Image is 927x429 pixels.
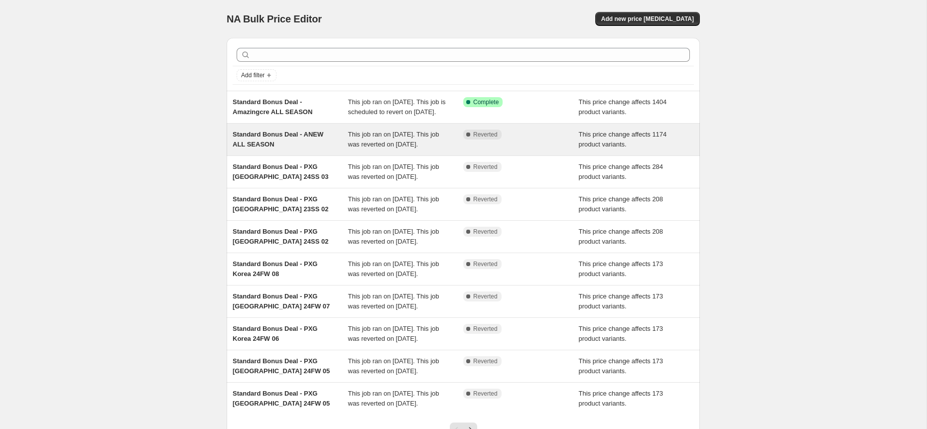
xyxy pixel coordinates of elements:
span: Reverted [473,325,498,333]
button: Add filter [237,69,276,81]
span: This job ran on [DATE]. This job was reverted on [DATE]. [348,357,439,375]
span: Reverted [473,131,498,139]
span: Reverted [473,163,498,171]
span: Standard Bonus Deal - PXG [GEOGRAPHIC_DATA] 24FW 05 [233,357,330,375]
span: Add new price [MEDICAL_DATA] [601,15,694,23]
span: This price change affects 1404 product variants. [579,98,667,116]
span: Reverted [473,357,498,365]
span: This job ran on [DATE]. This job was reverted on [DATE]. [348,390,439,407]
span: Add filter [241,71,265,79]
span: This price change affects 284 product variants. [579,163,663,180]
span: This job ran on [DATE]. This job was reverted on [DATE]. [348,325,439,342]
button: Add new price [MEDICAL_DATA] [595,12,700,26]
span: Standard Bonus Deal - PXG [GEOGRAPHIC_DATA] 24SS 03 [233,163,328,180]
span: This job ran on [DATE]. This job was reverted on [DATE]. [348,292,439,310]
span: This price change affects 173 product variants. [579,390,663,407]
span: Complete [473,98,499,106]
span: Standard Bonus Deal - ANEW ALL SEASON [233,131,323,148]
span: This price change affects 173 product variants. [579,292,663,310]
span: This price change affects 173 product variants. [579,325,663,342]
span: Reverted [473,292,498,300]
span: Standard Bonus Deal - PXG Korea 24FW 08 [233,260,317,278]
span: This price change affects 173 product variants. [579,260,663,278]
span: This job ran on [DATE]. This job was reverted on [DATE]. [348,163,439,180]
span: Reverted [473,260,498,268]
span: Standard Bonus Deal - PXG Korea 24FW 06 [233,325,317,342]
span: Standard Bonus Deal - Amazingcre ALL SEASON [233,98,312,116]
span: Reverted [473,228,498,236]
span: Standard Bonus Deal - PXG [GEOGRAPHIC_DATA] 24FW 05 [233,390,330,407]
span: Standard Bonus Deal - PXG [GEOGRAPHIC_DATA] 23SS 02 [233,195,328,213]
span: This job ran on [DATE]. This job was reverted on [DATE]. [348,228,439,245]
span: This price change affects 173 product variants. [579,357,663,375]
span: Standard Bonus Deal - PXG [GEOGRAPHIC_DATA] 24SS 02 [233,228,328,245]
span: This job ran on [DATE]. This job was reverted on [DATE]. [348,131,439,148]
span: Reverted [473,195,498,203]
span: Standard Bonus Deal - PXG [GEOGRAPHIC_DATA] 24FW 07 [233,292,330,310]
span: This price change affects 208 product variants. [579,228,663,245]
span: This job ran on [DATE]. This job was reverted on [DATE]. [348,260,439,278]
span: This job ran on [DATE]. This job was reverted on [DATE]. [348,195,439,213]
span: This price change affects 208 product variants. [579,195,663,213]
span: NA Bulk Price Editor [227,13,322,24]
span: Reverted [473,390,498,398]
span: This job ran on [DATE]. This job is scheduled to revert on [DATE]. [348,98,446,116]
span: This price change affects 1174 product variants. [579,131,667,148]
